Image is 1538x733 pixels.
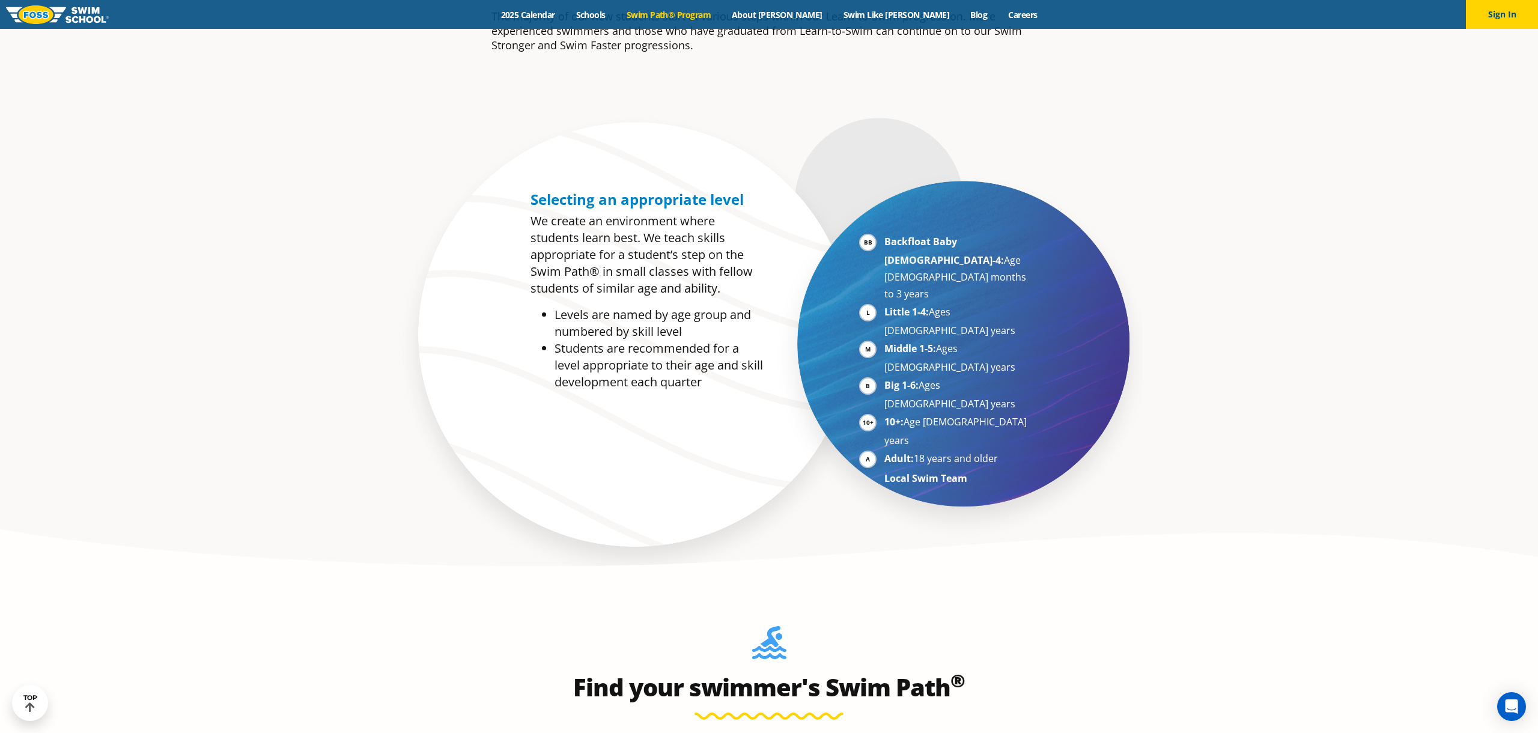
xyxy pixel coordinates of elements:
[884,342,936,355] strong: Middle 1-5:
[998,9,1048,20] a: Careers
[884,415,904,428] strong: 10+:
[565,9,616,20] a: Schools
[616,9,721,20] a: Swim Path® Program
[485,673,1053,702] h2: Find your swimmer's Swim Path
[490,9,565,20] a: 2025 Calendar
[491,9,1047,52] p: The majority of our new students start at various steps within our Learn-to-Swim progression. Mor...
[752,626,786,667] img: Foss-Location-Swimming-Pool-Person.svg
[884,413,1032,449] li: Age [DEMOGRAPHIC_DATA] years
[833,9,960,20] a: Swim Like [PERSON_NAME]
[6,5,109,24] img: FOSS Swim School Logo
[884,379,919,392] strong: Big 1-6:
[884,472,967,485] strong: Local Swim Team
[884,305,929,318] strong: Little 1-4:
[555,340,763,391] li: Students are recommended for a level appropriate to their age and skill development each quarter
[960,9,998,20] a: Blog
[530,189,744,209] span: Selecting an appropriate level
[884,377,1032,412] li: Ages [DEMOGRAPHIC_DATA] years
[884,233,1032,302] li: Age [DEMOGRAPHIC_DATA] months to 3 years
[1497,692,1526,721] div: Open Intercom Messenger
[884,303,1032,339] li: Ages [DEMOGRAPHIC_DATA] years
[884,452,914,465] strong: Adult:
[950,668,965,693] sup: ®
[884,340,1032,376] li: Ages [DEMOGRAPHIC_DATA] years
[530,213,763,297] p: We create an environment where students learn best. We teach skills appropriate for a student’s s...
[555,306,763,340] li: Levels are named by age group and numbered by skill level
[722,9,833,20] a: About [PERSON_NAME]
[23,694,37,713] div: TOP
[884,450,1032,469] li: 18 years and older
[884,235,1004,267] strong: Backfloat Baby [DEMOGRAPHIC_DATA]-4:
